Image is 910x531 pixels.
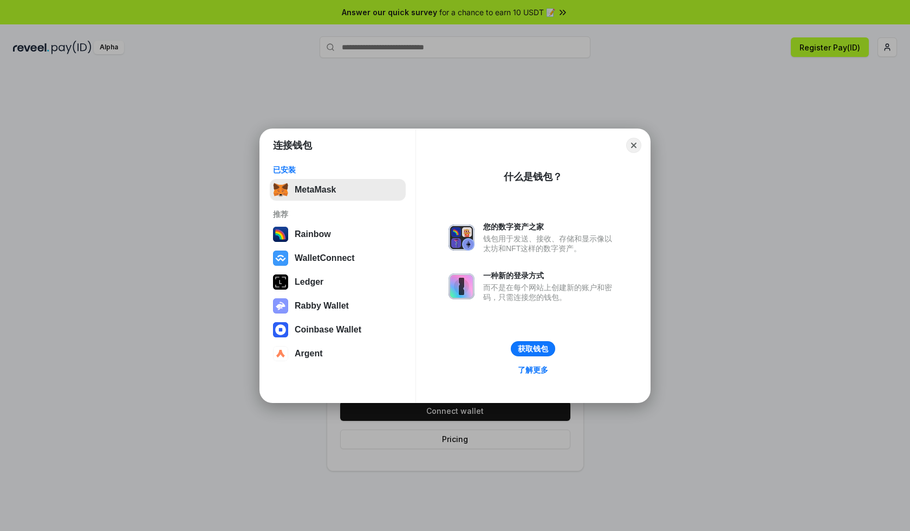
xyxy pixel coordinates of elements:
[295,253,355,263] div: WalletConnect
[273,139,312,152] h1: 连接钱包
[270,343,406,364] button: Argent
[295,301,349,311] div: Rabby Wallet
[270,179,406,201] button: MetaMask
[483,234,617,253] div: 钱包用于发送、接收、存储和显示像以太坊和NFT这样的数字资产。
[295,229,331,239] div: Rainbow
[518,365,548,375] div: 了解更多
[504,170,562,183] div: 什么是钱包？
[273,274,288,290] img: svg+xml,%3Csvg%20xmlns%3D%22http%3A%2F%2Fwww.w3.org%2F2000%2Fsvg%22%20width%3D%2228%22%20height%3...
[273,322,288,337] img: svg+xml,%3Csvg%20width%3D%2228%22%20height%3D%2228%22%20viewBox%3D%220%200%2028%2028%22%20fill%3D...
[483,283,617,302] div: 而不是在每个网站上创建新的账户和密码，只需连接您的钱包。
[483,222,617,232] div: 您的数字资产之家
[448,225,474,251] img: svg+xml,%3Csvg%20xmlns%3D%22http%3A%2F%2Fwww.w3.org%2F2000%2Fsvg%22%20fill%3D%22none%22%20viewBox...
[270,247,406,269] button: WalletConnect
[511,341,555,356] button: 获取钱包
[270,319,406,341] button: Coinbase Wallet
[626,138,641,153] button: Close
[295,349,323,359] div: Argent
[295,325,361,335] div: Coinbase Wallet
[273,251,288,266] img: svg+xml,%3Csvg%20width%3D%2228%22%20height%3D%2228%22%20viewBox%3D%220%200%2028%2028%22%20fill%3D...
[270,271,406,293] button: Ledger
[511,363,555,377] a: 了解更多
[448,273,474,299] img: svg+xml,%3Csvg%20xmlns%3D%22http%3A%2F%2Fwww.w3.org%2F2000%2Fsvg%22%20fill%3D%22none%22%20viewBox...
[273,209,402,219] div: 推荐
[270,223,406,245] button: Rainbow
[270,295,406,317] button: Rabby Wallet
[273,298,288,314] img: svg+xml,%3Csvg%20xmlns%3D%22http%3A%2F%2Fwww.w3.org%2F2000%2Fsvg%22%20fill%3D%22none%22%20viewBox...
[273,227,288,242] img: svg+xml,%3Csvg%20width%3D%22120%22%20height%3D%22120%22%20viewBox%3D%220%200%20120%20120%22%20fil...
[295,277,323,287] div: Ledger
[518,344,548,354] div: 获取钱包
[483,271,617,280] div: 一种新的登录方式
[273,182,288,197] img: svg+xml,%3Csvg%20fill%3D%22none%22%20height%3D%2233%22%20viewBox%3D%220%200%2035%2033%22%20width%...
[295,185,336,195] div: MetaMask
[273,165,402,175] div: 已安装
[273,346,288,361] img: svg+xml,%3Csvg%20width%3D%2228%22%20height%3D%2228%22%20viewBox%3D%220%200%2028%2028%22%20fill%3D...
